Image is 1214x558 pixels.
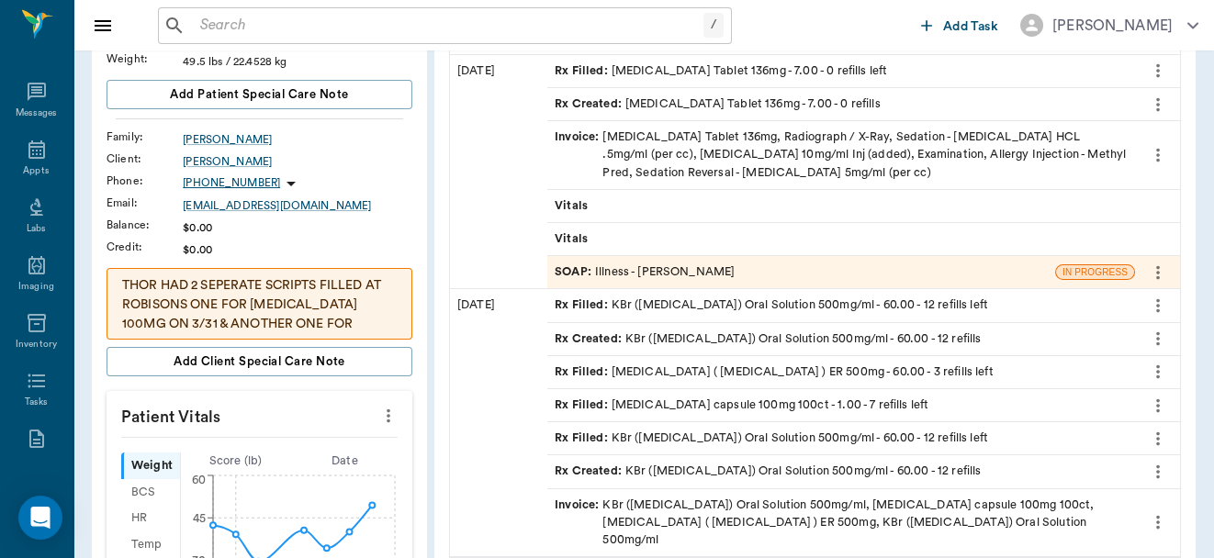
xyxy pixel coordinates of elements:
[23,164,49,178] div: Appts
[1143,89,1173,120] button: more
[374,400,403,431] button: more
[555,363,612,381] span: Rx Filled :
[107,173,183,189] div: Phone :
[121,479,180,506] div: BCS
[1143,356,1173,387] button: more
[555,463,625,480] span: Rx Created :
[1006,8,1213,42] button: [PERSON_NAME]
[1143,323,1173,354] button: more
[555,230,591,248] span: Vitals
[174,352,345,372] span: Add client Special Care Note
[27,222,46,236] div: Labs
[555,497,1128,550] div: KBr ([MEDICAL_DATA]) Oral Solution 500mg/ml, [MEDICAL_DATA] capsule 100mg 100ct, [MEDICAL_DATA] (...
[555,95,881,113] div: [MEDICAL_DATA] Tablet 136mg - 7.00 - 0 refills
[1143,55,1173,86] button: more
[1143,290,1173,321] button: more
[183,197,412,214] a: [EMAIL_ADDRESS][DOMAIN_NAME]
[107,347,412,376] button: Add client Special Care Note
[450,289,547,556] div: [DATE]
[555,497,602,550] span: Invoice :
[107,239,183,255] div: Credit :
[555,62,612,80] span: Rx Filled :
[107,217,183,233] div: Balance :
[555,463,981,480] div: KBr ([MEDICAL_DATA]) Oral Solution 500mg/ml - 60.00 - 12 refills
[555,263,595,281] span: SOAP :
[555,330,625,348] span: Rx Created :
[181,452,290,470] div: Score ( lb )
[121,531,180,558] div: Temp
[703,13,724,38] div: /
[1052,15,1173,37] div: [PERSON_NAME]
[1143,456,1173,487] button: more
[193,13,703,39] input: Search
[555,296,612,314] span: Rx Filled :
[193,512,206,523] tspan: 45
[555,197,591,215] span: Vitals
[1143,257,1173,288] button: more
[555,430,988,447] div: KBr ([MEDICAL_DATA]) Oral Solution 500mg/ml - 60.00 - 12 refills left
[555,296,988,314] div: KBr ([MEDICAL_DATA]) Oral Solution 500mg/ml - 60.00 - 12 refills left
[555,396,928,414] div: [MEDICAL_DATA] capsule 100mg 100ct - 1.00 - 7 refills left
[84,7,121,44] button: Close drawer
[192,474,206,485] tspan: 60
[107,50,183,67] div: Weight :
[183,219,412,236] div: $0.00
[183,175,280,191] p: [PHONE_NUMBER]
[121,452,180,479] div: Weight
[122,276,397,353] p: THOR HAD 2 SEPERATE SCRIPTS FILLED AT ROBISONS ONE FOR [MEDICAL_DATA] 100MG ON 3/31 & ANOTHER ONE...
[183,241,412,258] div: $0.00
[555,330,981,348] div: KBr ([MEDICAL_DATA]) Oral Solution 500mg/ml - 60.00 - 12 refills
[107,128,183,145] div: Family :
[555,430,612,447] span: Rx Filled :
[183,153,412,170] a: [PERSON_NAME]
[555,363,994,381] div: [MEDICAL_DATA] ( [MEDICAL_DATA] ) ER 500mg - 60.00 - 3 refills left
[121,506,180,532] div: HR
[183,53,412,70] div: 49.5 lbs / 22.4528 kg
[555,95,625,113] span: Rx Created :
[170,84,348,105] span: Add patient Special Care Note
[555,263,735,281] div: Illness - [PERSON_NAME]
[107,151,183,167] div: Client :
[290,452,399,470] div: Date
[450,55,547,289] div: [DATE]
[1056,265,1134,279] span: IN PROGRESS
[18,496,62,540] div: Open Intercom Messenger
[18,280,54,294] div: Imaging
[16,338,57,352] div: Inventory
[1143,390,1173,421] button: more
[107,80,412,109] button: Add patient Special Care Note
[107,195,183,211] div: Email :
[914,8,1006,42] button: Add Task
[555,128,602,182] span: Invoice :
[555,62,887,80] div: [MEDICAL_DATA] Tablet 136mg - 7.00 - 0 refills left
[107,391,412,437] p: Patient Vitals
[1143,423,1173,454] button: more
[555,128,1128,182] div: [MEDICAL_DATA] Tablet 136mg, Radiograph / X-Ray, Sedation - [MEDICAL_DATA] HCL .5mg/ml (per cc), ...
[1143,507,1173,538] button: more
[183,131,412,148] a: [PERSON_NAME]
[555,396,612,414] span: Rx Filled :
[1143,139,1173,171] button: more
[25,396,48,409] div: Tasks
[16,106,58,120] div: Messages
